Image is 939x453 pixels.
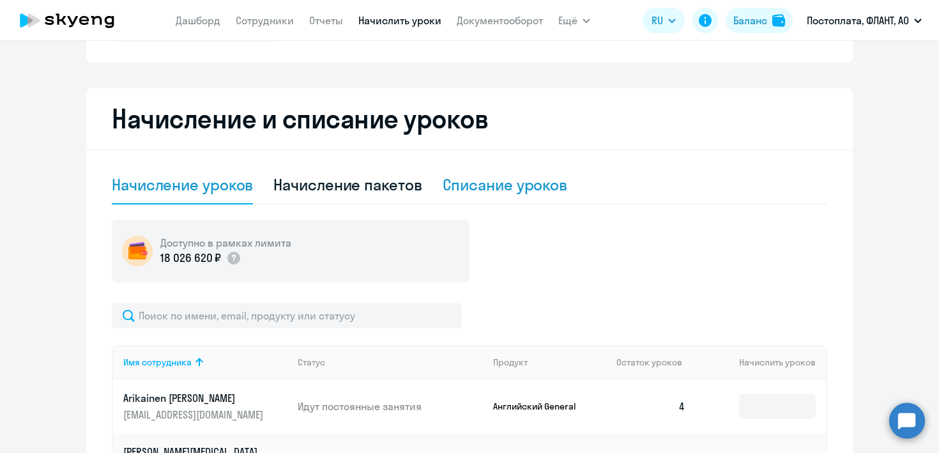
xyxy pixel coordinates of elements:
[493,357,528,368] div: Продукт
[176,14,220,27] a: Дашборд
[273,174,422,195] div: Начисление пакетов
[298,357,325,368] div: Статус
[457,14,543,27] a: Документооборот
[606,380,696,433] td: 4
[160,250,221,266] p: 18 026 620 ₽
[358,14,441,27] a: Начислить уроки
[123,391,266,405] p: Arikainen [PERSON_NAME]
[160,236,291,250] h5: Доступно в рамках лимита
[616,357,682,368] span: Остаток уроков
[807,13,909,28] p: Постоплата, ФЛАНТ, АО
[298,399,483,413] p: Идут постоянные занятия
[112,174,253,195] div: Начисление уроков
[558,8,590,33] button: Ещё
[643,8,685,33] button: RU
[493,401,589,412] p: Английский General
[733,13,767,28] div: Баланс
[236,14,294,27] a: Сотрудники
[123,408,266,422] p: [EMAIL_ADDRESS][DOMAIN_NAME]
[800,5,928,36] button: Постоплата, ФЛАНТ, АО
[122,236,153,266] img: wallet-circle.png
[443,174,568,195] div: Списание уроков
[772,14,785,27] img: balance
[123,357,287,368] div: Имя сотрудника
[112,303,462,328] input: Поиск по имени, email, продукту или статусу
[616,357,696,368] div: Остаток уроков
[298,357,483,368] div: Статус
[123,391,287,422] a: Arikainen [PERSON_NAME][EMAIL_ADDRESS][DOMAIN_NAME]
[558,13,577,28] span: Ещё
[726,8,793,33] button: Балансbalance
[696,345,826,380] th: Начислить уроков
[652,13,663,28] span: RU
[112,104,827,134] h2: Начисление и списание уроков
[123,357,192,368] div: Имя сотрудника
[493,357,607,368] div: Продукт
[309,14,343,27] a: Отчеты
